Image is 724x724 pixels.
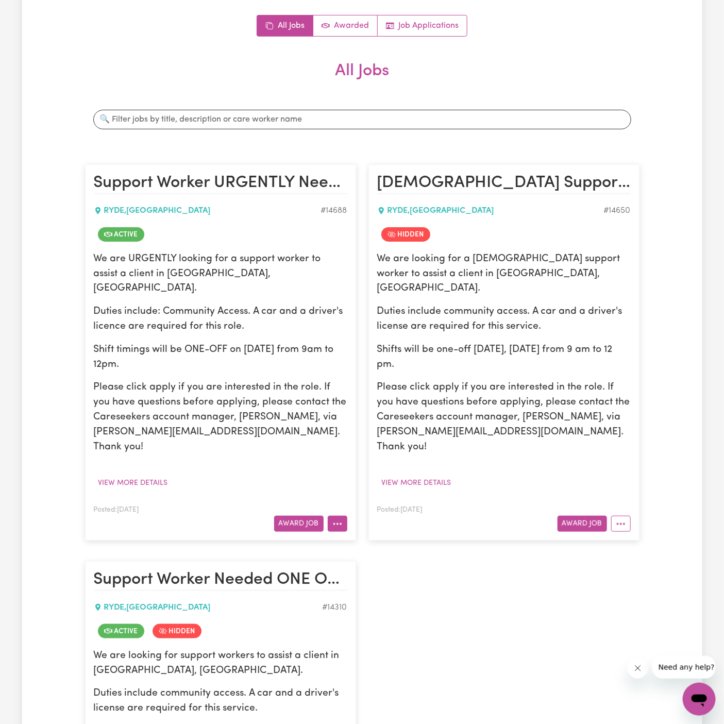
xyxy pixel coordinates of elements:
button: Award Job [274,516,324,532]
p: Shift timings will be ONE-OFF on [DATE] from 9am to 12pm. [94,343,347,373]
div: Job ID #14650 [604,205,631,217]
p: Please click apply if you are interested in the role. If you have questions before applying, plea... [94,380,347,454]
button: More options [611,516,631,532]
p: Shifts will be one-off [DATE], [DATE] from 9 am to 12 pm. [377,343,631,373]
div: RYDE , [GEOGRAPHIC_DATA] [94,205,321,217]
span: Job is active [98,624,144,638]
h2: Support Worker Needed ONE OFF On 16/05 Friday In Ryde, NSW [94,570,347,591]
h2: All Jobs [85,61,639,97]
h2: Support Worker URGENTLY Needed in Ryde, NSW [94,173,347,194]
a: Job applications [378,15,467,36]
input: 🔍 Filter jobs by title, description or care worker name [93,110,631,129]
button: Award Job [558,516,607,532]
div: Job ID #14310 [323,601,347,614]
span: Job is hidden [153,624,201,638]
button: More options [328,516,347,532]
div: RYDE , [GEOGRAPHIC_DATA] [94,601,323,614]
p: Please click apply if you are interested in the role. If you have questions before applying, plea... [377,380,631,454]
p: Duties include: Community Access. A car and a driver's licence are required for this role. [94,305,347,334]
a: Active jobs [313,15,378,36]
span: Job is hidden [381,227,430,242]
button: View more details [94,475,173,491]
iframe: Close message [628,658,648,679]
button: View more details [377,475,456,491]
p: We are looking for a [DEMOGRAPHIC_DATA] support worker to assist a client in [GEOGRAPHIC_DATA], [... [377,252,631,296]
div: RYDE , [GEOGRAPHIC_DATA] [377,205,604,217]
p: Duties include community access. A car and a driver's license are required for this service. [94,686,347,716]
span: Posted: [DATE] [377,507,423,513]
span: Job is active [98,227,144,242]
div: Job ID #14688 [321,205,347,217]
p: We are URGENTLY looking for a support worker to assist a client in [GEOGRAPHIC_DATA], [GEOGRAPHIC... [94,252,347,296]
a: All jobs [257,15,313,36]
p: Duties include community access. A car and a driver's license are required for this service. [377,305,631,334]
iframe: Button to launch messaging window [683,683,716,716]
iframe: Message from company [652,656,716,679]
span: Posted: [DATE] [94,507,139,513]
h2: Female Support Worker Needed ONE OFF On 11/07 Friday In Ryde, NSW [377,173,631,194]
p: We are looking for support workers to assist a client in [GEOGRAPHIC_DATA], [GEOGRAPHIC_DATA]. [94,649,347,679]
